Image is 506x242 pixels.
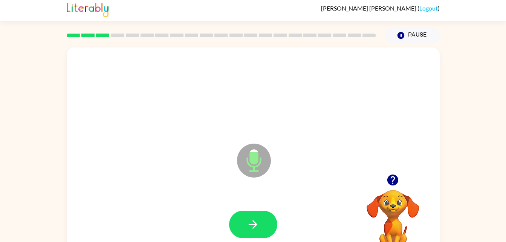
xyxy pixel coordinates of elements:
[419,5,438,12] a: Logout
[385,27,440,44] button: Pause
[321,5,440,12] div: ( )
[67,1,109,17] img: Literably
[321,5,417,12] span: [PERSON_NAME] [PERSON_NAME]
